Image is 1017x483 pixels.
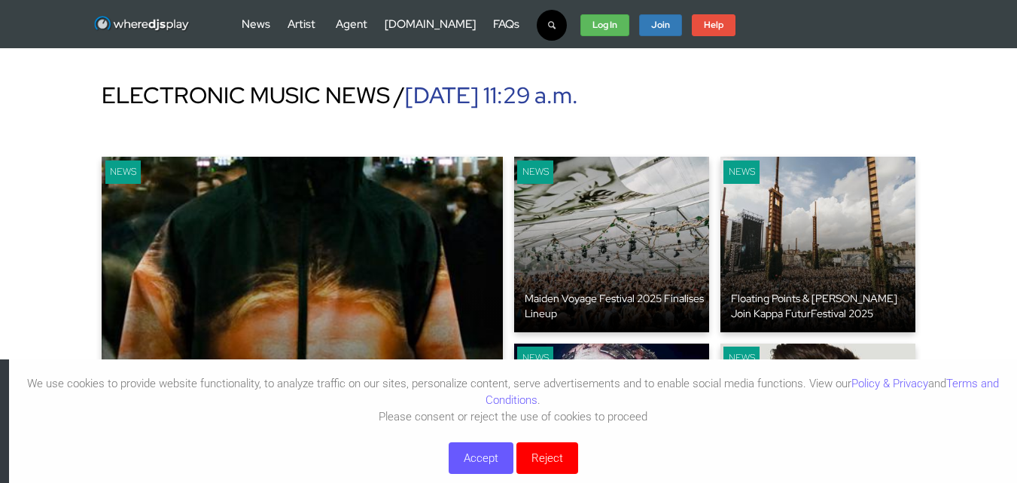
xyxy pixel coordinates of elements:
div: News [723,347,760,370]
div: ELECTRONIC MUSIC NEWS / [102,78,915,112]
img: keyboard [514,157,709,332]
div: News [517,347,553,370]
div: News [723,160,760,184]
div: Floating Points & [PERSON_NAME] Join Kappa FuturFestival 2025 [731,291,915,322]
img: WhereDJsPlay [93,15,190,34]
a: Policy & Privacy [851,377,928,390]
strong: Join [651,19,670,31]
a: Log In [580,14,629,37]
button: Accept [449,442,513,474]
a: Help [692,14,735,37]
strong: Help [704,19,723,31]
div: News [517,160,553,184]
span: [DATE] 11:29 a.m. [405,80,578,110]
img: keyboard [720,157,915,332]
a: Join [639,14,682,37]
a: Agent [336,17,367,32]
button: Reject [516,442,578,474]
a: keyboard News Floating Points & [PERSON_NAME] Join Kappa FuturFestival 2025 [720,157,915,332]
strong: Log In [592,19,617,31]
a: FAQs [493,17,519,32]
div: News [105,160,142,184]
a: News [242,17,270,32]
a: Artist [288,17,315,32]
p: We use cookies to provide website functionality, to analyze traffic on our sites, personalize con... [9,375,1017,425]
a: [DOMAIN_NAME] [385,17,476,32]
a: keyboard News Maiden Voyage Festival 2025 Finalises Lineup [514,157,709,332]
div: Maiden Voyage Festival 2025 Finalises Lineup [525,291,709,322]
